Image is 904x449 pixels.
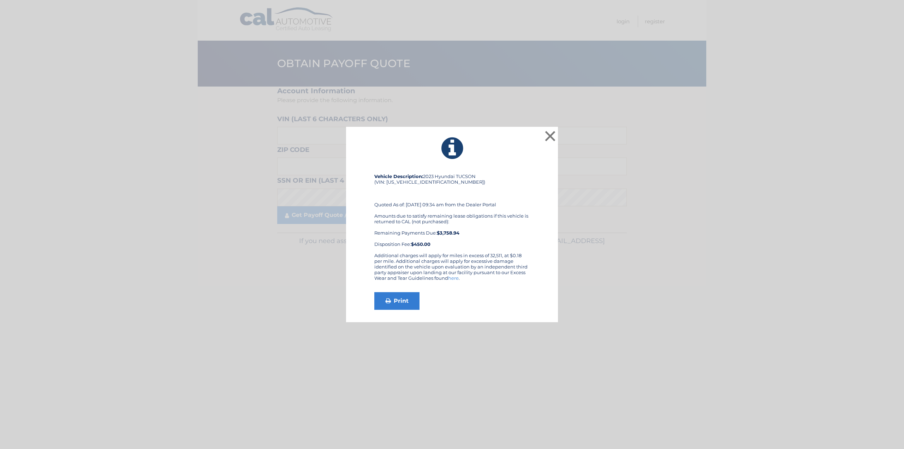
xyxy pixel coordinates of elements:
b: $3,758.94 [437,230,459,236]
div: Additional charges will apply for miles in excess of 32,511, at $0.18 per mile. Additional charge... [374,253,530,286]
button: × [543,129,557,143]
div: 2023 Hyundai TUCSON (VIN: [US_VEHICLE_IDENTIFICATION_NUMBER]) Quoted As of: [DATE] 09:34 am from ... [374,173,530,253]
a: Print [374,292,420,310]
a: here [448,275,459,281]
div: Amounts due to satisfy remaining lease obligations if this vehicle is returned to CAL (not purcha... [374,213,530,247]
strong: Vehicle Description: [374,173,423,179]
strong: $450.00 [411,241,430,247]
